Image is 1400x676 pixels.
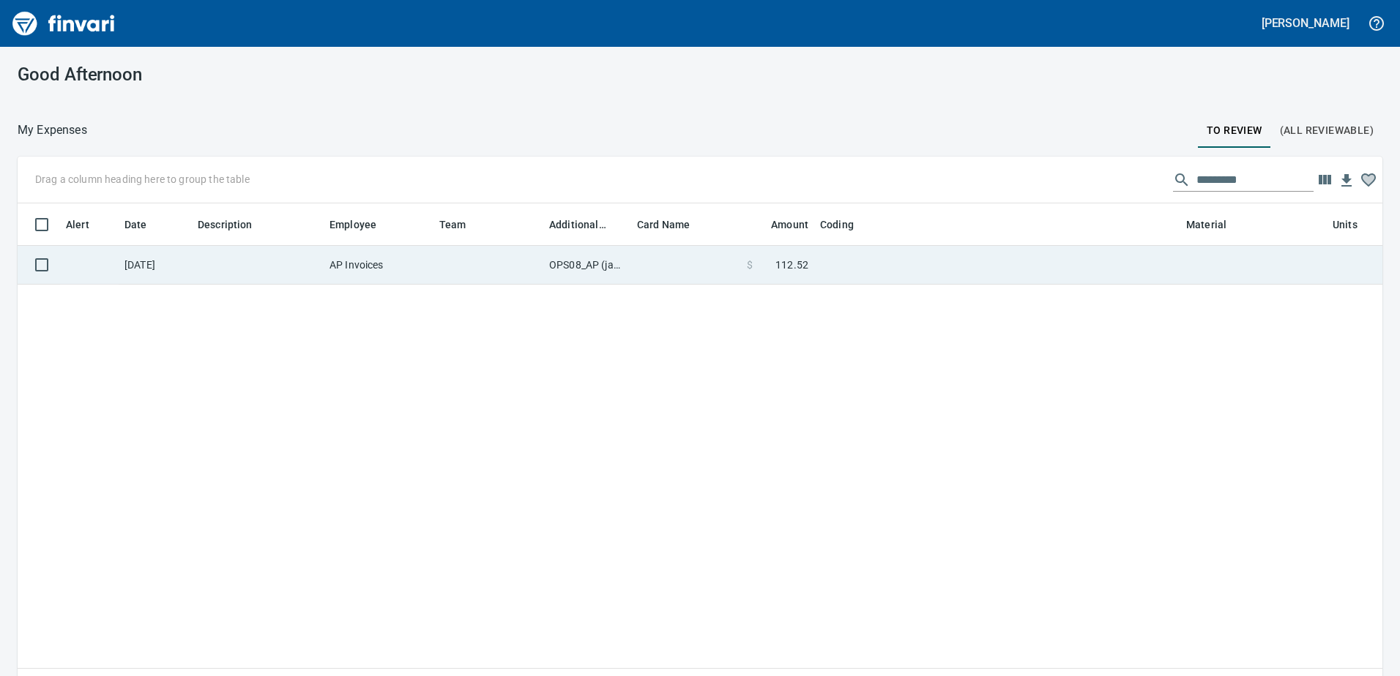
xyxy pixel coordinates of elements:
[439,216,485,233] span: Team
[1186,216,1226,233] span: Material
[1207,121,1262,140] span: To Review
[549,216,625,233] span: Additional Reviewer
[1186,216,1246,233] span: Material
[18,121,87,139] nav: breadcrumb
[9,6,119,41] img: Finvari
[747,258,753,272] span: $
[1314,169,1336,191] button: Choose columns to display
[1258,12,1353,34] button: [PERSON_NAME]
[124,216,166,233] span: Date
[1358,169,1379,191] button: Column choices favorited. Click to reset to default
[549,216,606,233] span: Additional Reviewer
[637,216,709,233] span: Card Name
[1262,15,1349,31] h5: [PERSON_NAME]
[198,216,272,233] span: Description
[1333,216,1377,233] span: Units
[820,216,854,233] span: Coding
[771,216,808,233] span: Amount
[324,246,433,285] td: AP Invoices
[119,246,192,285] td: [DATE]
[752,216,808,233] span: Amount
[543,246,631,285] td: OPS08_AP (janettep, samr)
[66,216,108,233] span: Alert
[1280,121,1374,140] span: (All Reviewable)
[1336,170,1358,192] button: Download table
[198,216,253,233] span: Description
[66,216,89,233] span: Alert
[124,216,147,233] span: Date
[18,64,449,85] h3: Good Afternoon
[637,216,690,233] span: Card Name
[18,121,87,139] p: My Expenses
[329,216,395,233] span: Employee
[439,216,466,233] span: Team
[775,258,808,272] span: 112.52
[820,216,873,233] span: Coding
[1333,216,1358,233] span: Units
[35,172,250,187] p: Drag a column heading here to group the table
[329,216,376,233] span: Employee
